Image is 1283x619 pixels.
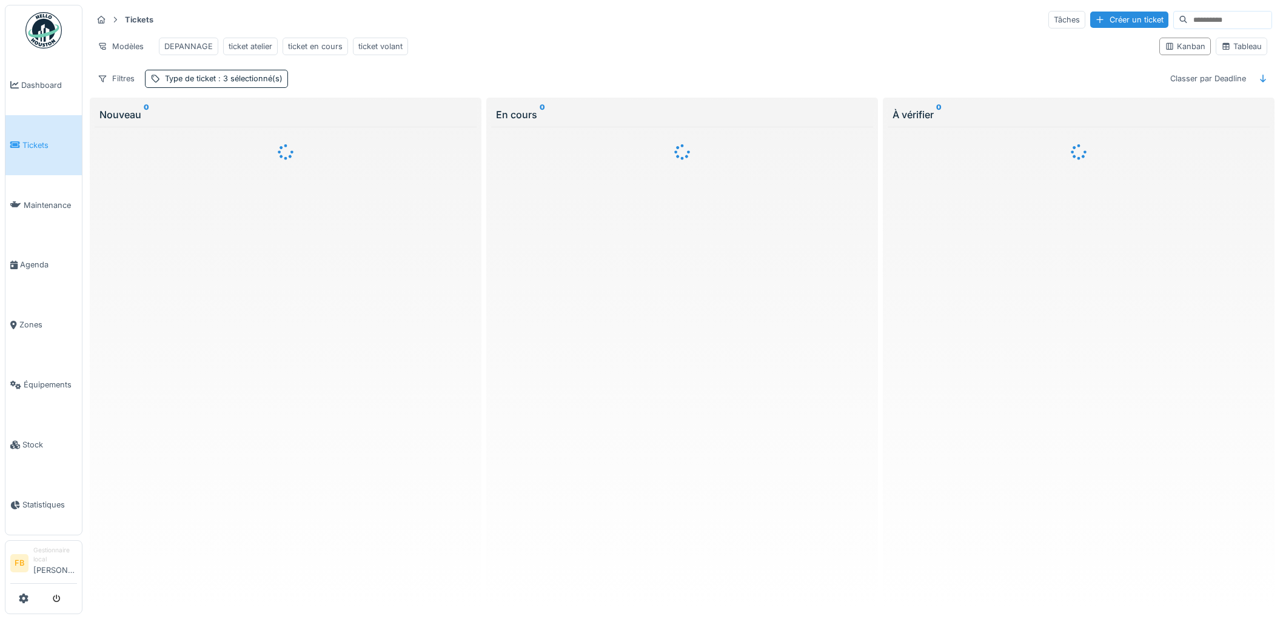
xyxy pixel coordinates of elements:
[936,107,942,122] sup: 0
[33,546,77,581] li: [PERSON_NAME]
[22,499,77,510] span: Statistiques
[99,107,472,122] div: Nouveau
[19,319,77,330] span: Zones
[1048,11,1085,28] div: Tâches
[144,107,149,122] sup: 0
[22,439,77,450] span: Stock
[24,379,77,390] span: Équipements
[1221,41,1262,52] div: Tableau
[1165,70,1251,87] div: Classer par Deadline
[496,107,868,122] div: En cours
[5,355,82,415] a: Équipements
[92,70,140,87] div: Filtres
[893,107,1265,122] div: À vérifier
[21,79,77,91] span: Dashboard
[24,199,77,211] span: Maintenance
[22,139,77,151] span: Tickets
[288,41,343,52] div: ticket en cours
[229,41,272,52] div: ticket atelier
[5,295,82,355] a: Zones
[5,415,82,475] a: Stock
[92,38,149,55] div: Modèles
[358,41,403,52] div: ticket volant
[10,546,77,584] a: FB Gestionnaire local[PERSON_NAME]
[5,55,82,115] a: Dashboard
[165,73,283,84] div: Type de ticket
[33,546,77,564] div: Gestionnaire local
[164,41,213,52] div: DEPANNAGE
[540,107,545,122] sup: 0
[25,12,62,49] img: Badge_color-CXgf-gQk.svg
[1165,41,1205,52] div: Kanban
[5,175,82,235] a: Maintenance
[5,235,82,295] a: Agenda
[5,115,82,175] a: Tickets
[10,554,28,572] li: FB
[120,14,158,25] strong: Tickets
[1090,12,1168,28] div: Créer un ticket
[216,74,283,83] span: : 3 sélectionné(s)
[20,259,77,270] span: Agenda
[5,475,82,535] a: Statistiques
